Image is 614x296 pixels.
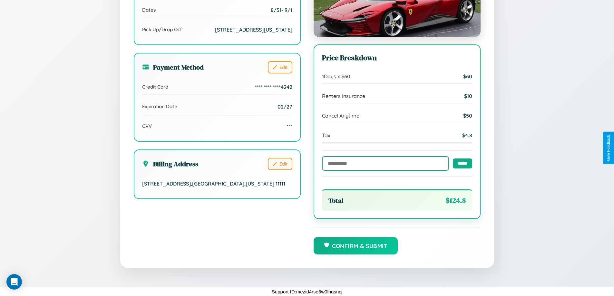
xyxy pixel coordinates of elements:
[606,135,611,161] div: Give Feedback
[142,26,182,33] span: Pick Up/Drop Off
[142,180,285,187] span: [STREET_ADDRESS] , [GEOGRAPHIC_DATA] , [US_STATE] 11111
[142,7,156,13] span: Dates
[278,103,292,110] span: 02/27
[322,53,472,63] h3: Price Breakdown
[142,103,177,110] span: Expiration Date
[142,123,152,129] span: CVV
[215,26,292,33] span: [STREET_ADDRESS][US_STATE]
[464,93,472,99] span: $ 10
[322,73,350,80] span: 1 Days x $ 60
[322,132,330,138] span: Tax
[462,132,472,138] span: $ 4.8
[142,84,168,90] span: Credit Card
[142,159,198,168] h3: Billing Address
[446,196,466,205] span: $ 124.8
[463,73,472,80] span: $ 60
[322,112,359,119] span: Cancel Anytime
[268,158,292,170] button: Edit
[314,237,398,254] button: Confirm & Submit
[268,61,292,73] button: Edit
[142,62,204,72] h3: Payment Method
[271,7,292,13] span: 8 / 31 - 9 / 1
[328,196,344,205] span: Total
[463,112,472,119] span: $ 50
[6,274,22,290] div: Open Intercom Messenger
[272,287,342,296] p: Support ID: mezid4rse6w0lhqsncj
[322,93,365,99] span: Renters Insurance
